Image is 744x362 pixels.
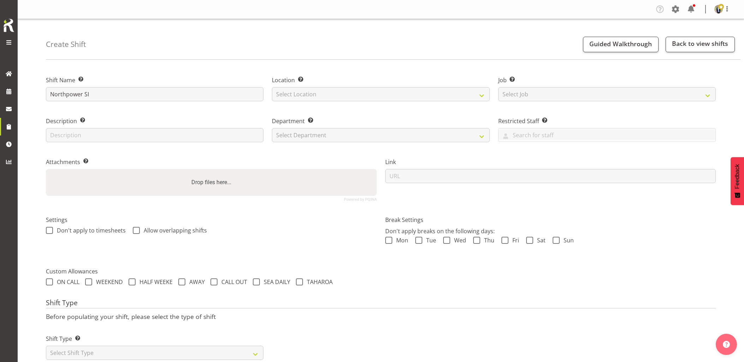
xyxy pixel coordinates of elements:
span: Don't apply to timesheets [53,227,126,234]
img: kelepi-pauuadf51ac2b38380d4c50de8760bb396c3.png [714,5,723,13]
label: Shift Name [46,76,263,84]
span: AWAY [185,278,205,285]
img: Rosterit icon logo [2,18,16,33]
span: Sat [533,237,546,244]
span: Guided Walkthrough [589,40,652,48]
span: WEEKEND [92,278,123,285]
span: HALF WEEKE [136,278,173,285]
span: ON CALL [53,278,79,285]
input: Description [46,128,263,142]
span: TAHAROA [303,278,333,285]
h4: Create Shift [46,40,86,48]
span: Fri [508,237,519,244]
label: Location [272,76,489,84]
label: Department [272,117,489,125]
span: Mon [392,237,408,244]
a: Powered by PQINA [344,198,377,201]
label: Break Settings [385,216,716,224]
label: Restricted Staff [498,117,716,125]
label: Settings [46,216,377,224]
span: CALL OUT [218,278,247,285]
button: Feedback - Show survey [731,157,744,205]
span: Tue [422,237,436,244]
input: URL [385,169,716,183]
span: SEA DAILY [260,278,290,285]
span: Allow overlapping shifts [140,227,207,234]
span: Feedback [734,164,740,189]
span: Wed [450,237,466,244]
button: Guided Walkthrough [583,37,659,52]
label: Job [498,76,716,84]
input: Shift Name [46,87,263,101]
span: Sun [560,237,574,244]
label: Attachments [46,158,377,166]
label: Description [46,117,263,125]
label: Shift Type [46,334,263,343]
h4: Shift Type [46,299,716,309]
p: Before populating your shift, please select the type of shift [46,313,716,320]
a: Back to view shifts [666,37,735,52]
label: Link [385,158,716,166]
input: Search for staff [499,129,715,140]
img: help-xxl-2.png [723,341,730,348]
label: Drop files here... [189,175,234,189]
span: Thu [480,237,494,244]
p: Don't apply breaks on the following days: [385,227,716,235]
label: Custom Allowances [46,267,716,276]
